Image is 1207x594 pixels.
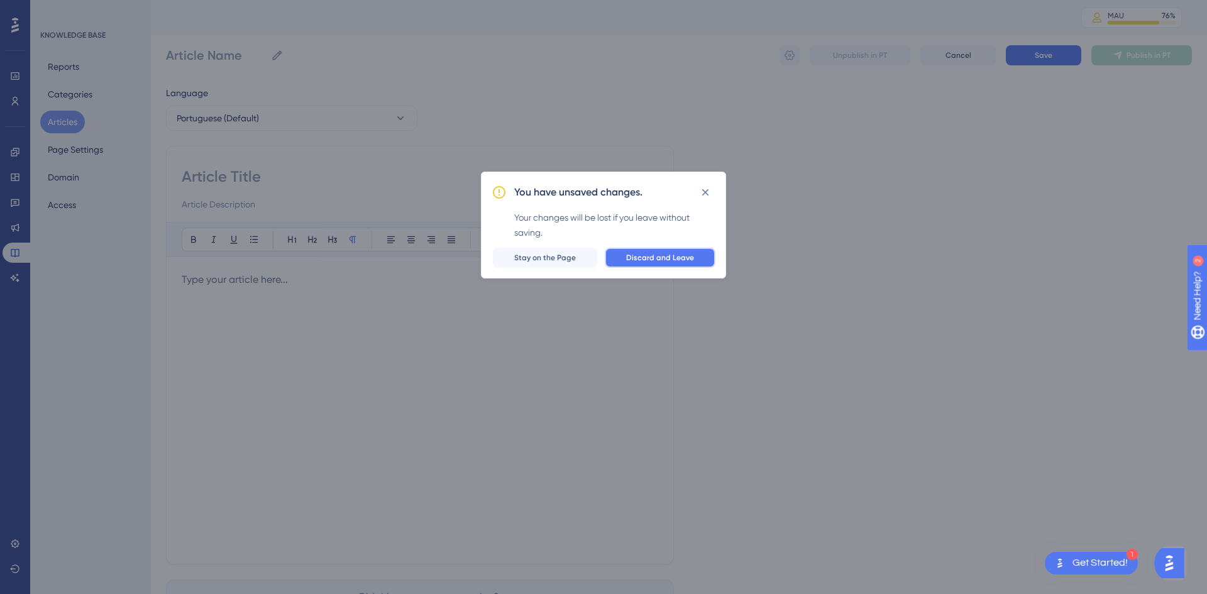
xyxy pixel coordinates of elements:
span: Stay on the Page [514,253,576,263]
div: Your changes will be lost if you leave without saving. [514,210,715,240]
span: Need Help? [30,3,79,18]
iframe: UserGuiding AI Assistant Launcher [1154,544,1192,582]
img: launcher-image-alternative-text [1052,556,1067,571]
h2: You have unsaved changes. [514,185,642,200]
span: Discard and Leave [626,253,694,263]
div: 2 [87,6,91,16]
div: 1 [1127,549,1138,560]
div: Open Get Started! checklist, remaining modules: 1 [1045,552,1138,575]
div: Get Started! [1072,556,1128,570]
